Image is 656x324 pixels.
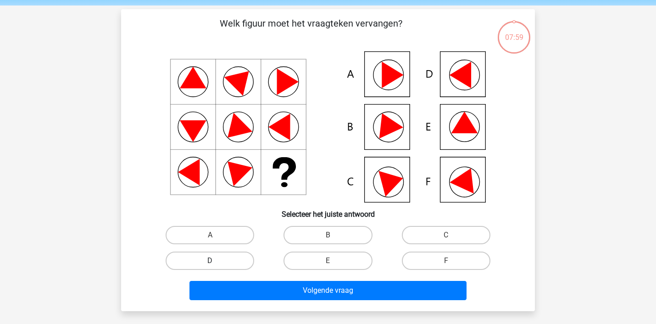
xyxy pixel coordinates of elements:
[402,226,490,244] label: C
[284,252,372,270] label: E
[166,252,254,270] label: D
[497,20,531,43] div: 07:59
[136,203,520,219] h6: Selecteer het juiste antwoord
[136,16,486,44] p: Welk figuur moet het vraagteken vervangen?
[189,281,467,300] button: Volgende vraag
[402,252,490,270] label: F
[284,226,372,244] label: B
[166,226,254,244] label: A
